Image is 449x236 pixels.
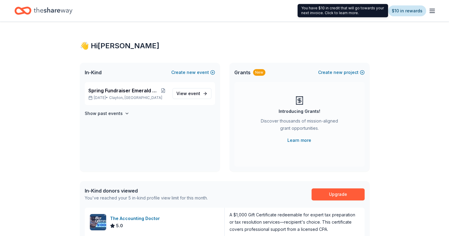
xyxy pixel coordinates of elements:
[253,69,265,76] div: New
[258,117,340,134] div: Discover thousands of mission-aligned grant opportunities.
[85,187,208,194] div: In-Kind donors viewed
[279,108,320,115] div: Introducing Grants!
[85,69,102,76] span: In-Kind
[298,4,388,17] div: You have $10 in credit that will go towards your next invoice. Click to learn more.
[116,222,123,229] span: 5.0
[311,188,365,200] a: Upgrade
[334,69,343,76] span: new
[318,69,365,76] button: Createnewproject
[188,91,200,96] span: event
[85,110,123,117] h4: Show past events
[171,69,215,76] button: Createnewevent
[388,5,426,16] a: $10 in rewards
[187,69,196,76] span: new
[14,4,72,18] a: Home
[176,90,200,97] span: View
[88,87,159,94] span: Spring Fundraiser Emerald Ball Hibernians
[229,211,360,233] div: A $1,000 Gift Certificate redeemable for expert tax preparation or tax resolution services—recipi...
[287,137,311,144] a: Learn more
[85,194,208,202] div: You've reached your 5 in-kind profile view limit for this month.
[90,214,106,230] img: Image for The Accounting Doctor
[85,110,129,117] button: Show past events
[88,95,168,100] p: [DATE] •
[172,88,211,99] a: View event
[109,95,162,100] span: Clayton, [GEOGRAPHIC_DATA]
[234,69,251,76] span: Grants
[110,215,162,222] div: The Accounting Doctor
[80,41,369,51] div: 👋 Hi [PERSON_NAME]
